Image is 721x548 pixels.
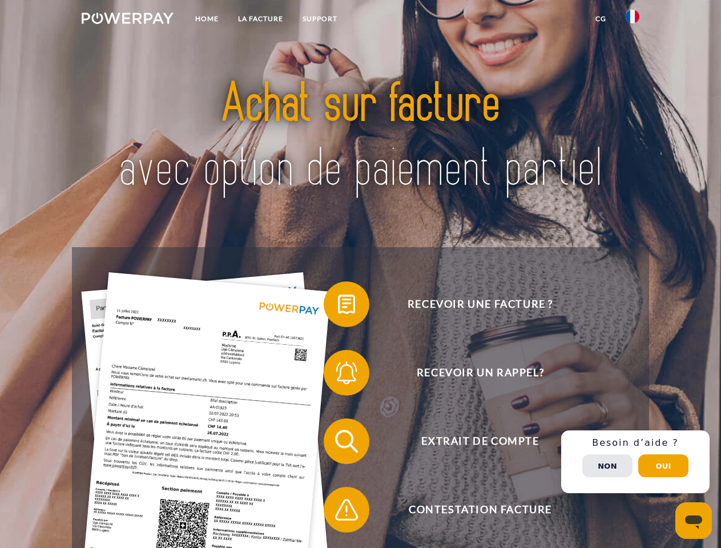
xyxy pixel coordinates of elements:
iframe: Bouton de lancement de la fenêtre de messagerie [675,502,712,539]
a: CG [586,9,616,29]
img: qb_bell.svg [332,358,361,387]
span: Extrait de compte [340,418,620,464]
span: Recevoir un rappel? [340,350,620,396]
button: Recevoir une facture ? [324,281,621,327]
button: Recevoir un rappel? [324,350,621,396]
a: Home [186,9,228,29]
a: LA FACTURE [228,9,293,29]
button: Extrait de compte [324,418,621,464]
img: qb_bill.svg [332,290,361,319]
img: logo-powerpay-white.svg [82,13,174,24]
div: Schnellhilfe [561,430,710,493]
img: qb_search.svg [332,427,361,456]
img: title-powerpay_fr.svg [109,55,612,219]
button: Oui [638,454,688,477]
span: Recevoir une facture ? [340,281,620,327]
button: Non [582,454,633,477]
img: qb_warning.svg [332,495,361,524]
h3: Besoin d’aide ? [568,437,703,449]
img: fr [626,10,639,23]
button: Contestation Facture [324,487,621,533]
span: Contestation Facture [340,487,620,533]
a: Support [293,9,347,29]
